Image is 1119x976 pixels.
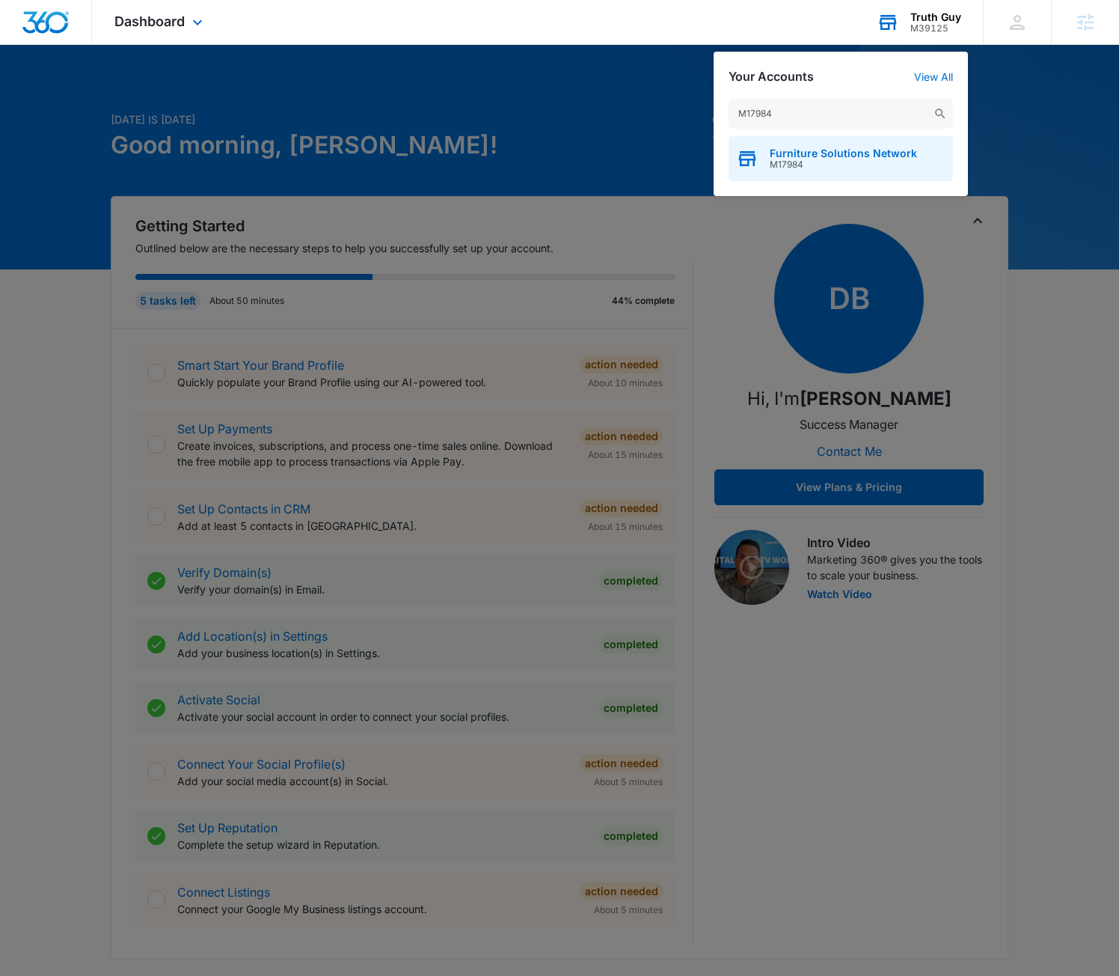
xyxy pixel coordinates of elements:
[729,136,953,181] button: Furniture Solutions NetworkM17984
[729,99,953,129] input: Search Accounts
[910,23,961,34] div: account id
[770,159,917,170] span: M17984
[910,11,961,23] div: account name
[914,70,953,83] a: View All
[729,70,814,84] h2: Your Accounts
[114,13,185,29] span: Dashboard
[770,147,917,159] span: Furniture Solutions Network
